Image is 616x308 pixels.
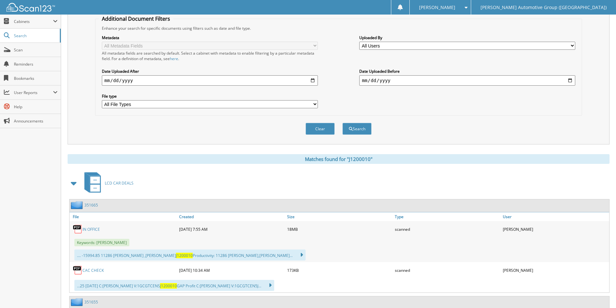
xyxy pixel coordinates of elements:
img: scan123-logo-white.svg [6,3,55,12]
a: 351655 [84,299,98,305]
span: J1200010 [176,253,193,258]
div: All metadata fields are searched by default. Select a cabinet with metadata to enable filtering b... [102,50,318,61]
a: CAC CHECK [82,268,104,273]
legend: Additional Document Filters [99,15,173,22]
div: ...25 [DATE] C:[PERSON_NAME] V:1GCGTCENS GAP Profit C:[PERSON_NAME] V:1GCGTCEN5J... [74,280,274,291]
span: User Reports [14,90,53,95]
div: .... -15994.85 11286 [PERSON_NAME] ,[PERSON_NAME] Productivity: 11286 [PERSON_NAME],[PERSON_NAME]... [74,250,306,260]
div: [PERSON_NAME] [501,223,609,236]
div: [DATE] 7:55 AM [178,223,286,236]
button: Search [342,123,372,135]
span: Bookmarks [14,76,58,81]
div: 18MB [286,223,394,236]
span: Search [14,33,57,38]
a: Size [286,212,394,221]
a: User [501,212,609,221]
div: Matches found for "J1200010" [68,154,610,164]
a: here [170,56,178,61]
img: PDF.png [73,224,82,234]
span: Announcements [14,118,58,124]
label: Uploaded By [359,35,575,40]
div: 173KB [286,264,394,277]
label: Metadata [102,35,318,40]
span: Cabinets [14,19,53,24]
a: Type [393,212,501,221]
span: LCD CAR DEALS [105,180,134,186]
span: Help [14,104,58,110]
span: J1200010 [160,283,177,289]
div: scanned [393,223,501,236]
div: Enhance your search for specific documents using filters such as date and file type. [99,26,578,31]
img: folder2.png [71,201,84,209]
label: Date Uploaded Before [359,69,575,74]
span: [PERSON_NAME] [419,5,455,9]
div: [DATE] 10:34 AM [178,264,286,277]
label: Date Uploaded After [102,69,318,74]
button: Clear [306,123,335,135]
span: Reminders [14,61,58,67]
iframe: Chat Widget [584,277,616,308]
a: 351665 [84,202,98,208]
img: PDF.png [73,265,82,275]
span: Scan [14,47,58,53]
label: File type [102,93,318,99]
input: end [359,75,575,86]
span: [PERSON_NAME] Automotive Group ([GEOGRAPHIC_DATA]) [481,5,607,9]
input: start [102,75,318,86]
div: scanned [393,264,501,277]
a: Created [178,212,286,221]
a: LCD CAR DEALS [81,170,134,196]
img: folder2.png [71,298,84,306]
a: File [70,212,178,221]
div: [PERSON_NAME] [501,264,609,277]
a: IN OFFICE [82,227,100,232]
span: Keywords: [PERSON_NAME] [74,239,129,246]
